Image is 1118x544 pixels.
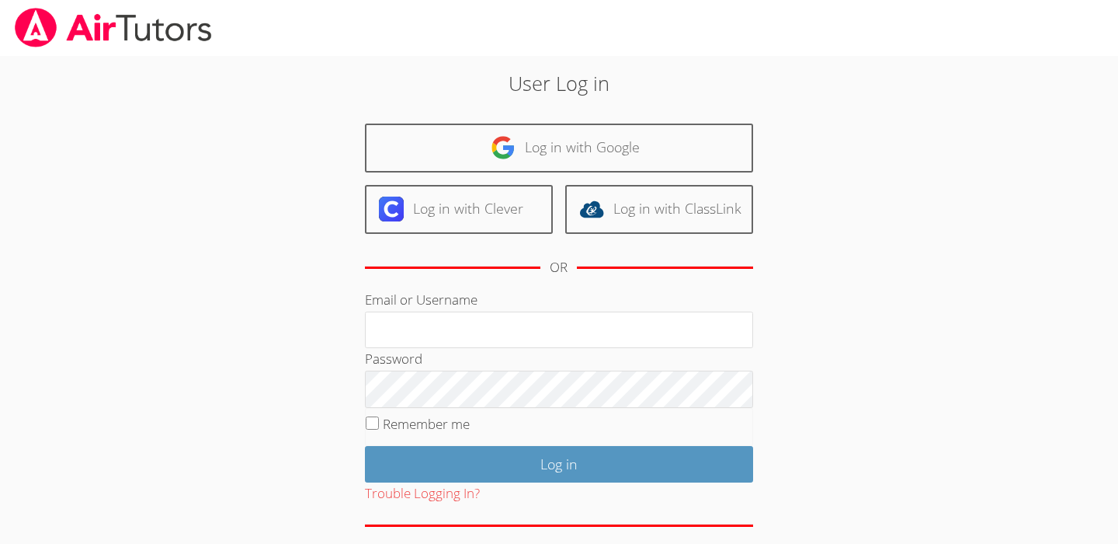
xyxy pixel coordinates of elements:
input: Log in [365,446,753,483]
img: google-logo-50288ca7cdecda66e5e0955fdab243c47b7ad437acaf1139b6f446037453330a.svg [491,135,516,160]
a: Log in with ClassLink [565,185,753,234]
label: Email or Username [365,291,477,309]
div: OR [550,256,568,279]
label: Remember me [383,415,470,433]
img: clever-logo-6eab21bc6e7a338710f1a6ff85c0baf02591cd810cc4098c63d3a4b26e2feb20.svg [379,197,404,221]
button: Trouble Logging In? [365,483,480,505]
img: classlink-logo-d6bb404cc1216ec64c9a2012d9dc4662098be43eaf13dc465df04b49fa7ab582.svg [579,197,604,221]
a: Log in with Clever [365,185,553,234]
label: Password [365,350,422,368]
img: airtutors_banner-c4298cdbf04f3fff15de1276eac7730deb9818008684d7c2e4769d2f7ddbe033.png [13,8,214,47]
h2: User Log in [257,68,861,98]
a: Log in with Google [365,124,753,173]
